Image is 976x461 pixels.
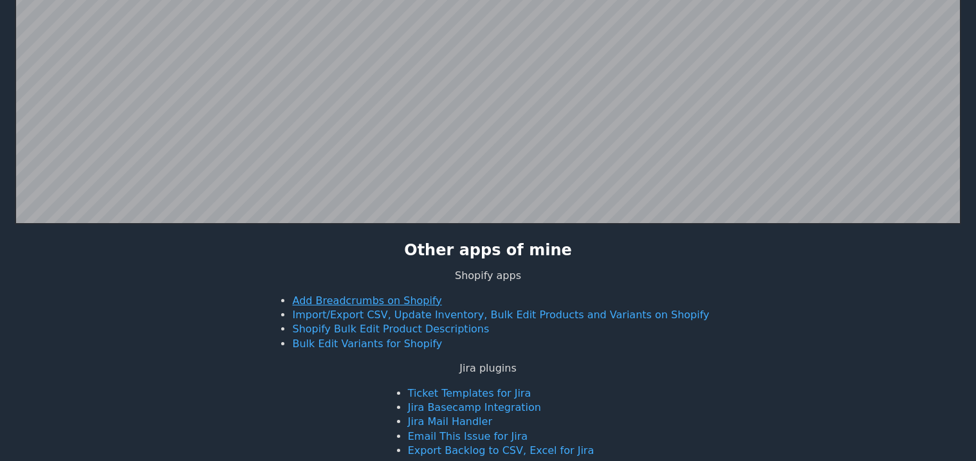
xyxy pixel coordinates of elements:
a: Add Breadcrumbs on Shopify [292,294,441,307]
h2: Other apps of mine [404,240,572,262]
a: Import/Export CSV, Update Inventory, Bulk Edit Products and Variants on Shopify [292,309,709,321]
a: Jira Basecamp Integration [408,401,541,413]
a: Jira Mail Handler [408,415,492,428]
a: Ticket Templates for Jira [408,387,531,399]
a: Shopify Bulk Edit Product Descriptions [292,323,489,335]
a: Export Backlog to CSV, Excel for Jira [408,444,594,456]
a: Email This Issue for Jira [408,430,528,442]
a: Bulk Edit Variants for Shopify [292,338,442,350]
